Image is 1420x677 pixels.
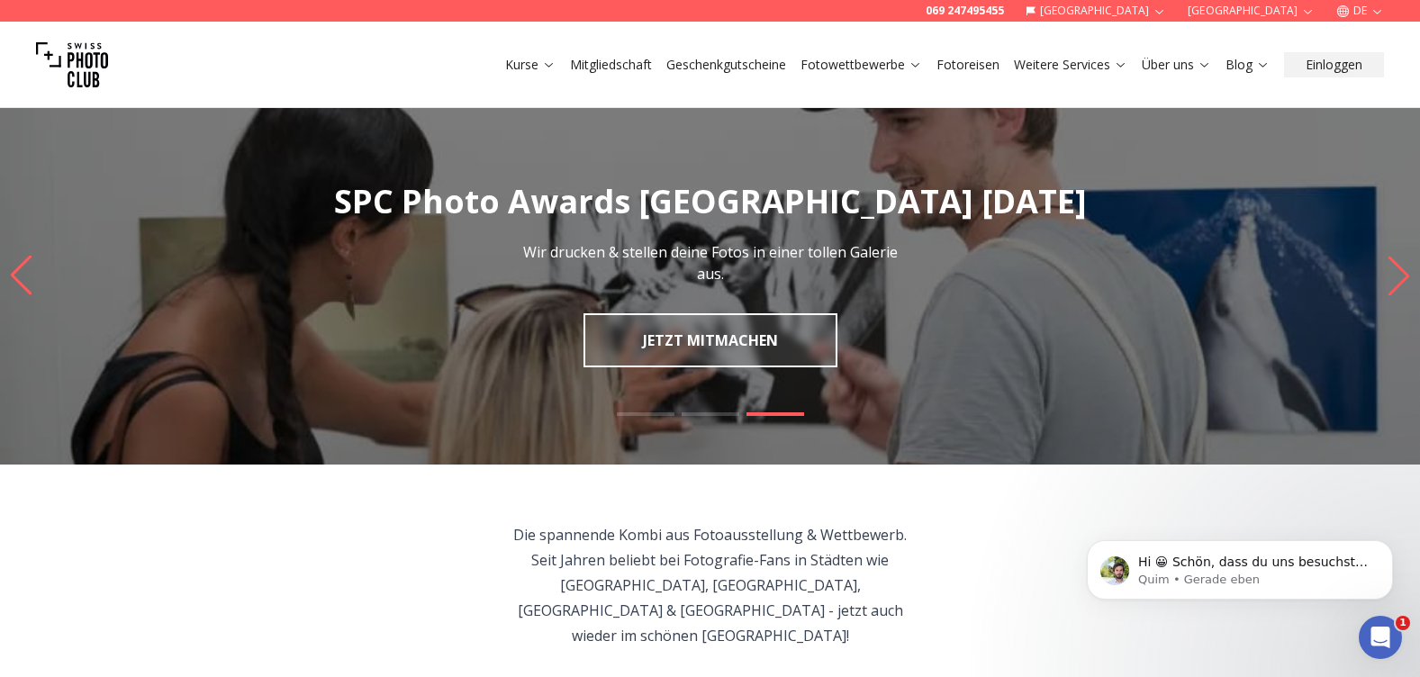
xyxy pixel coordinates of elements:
[666,56,786,74] a: Geschenkgutscheine
[505,56,556,74] a: Kurse
[800,56,922,74] a: Fotowettbewerbe
[1218,52,1277,77] button: Blog
[1226,56,1270,74] a: Blog
[563,52,659,77] button: Mitgliedschaft
[1135,52,1218,77] button: Über uns
[1359,616,1402,659] iframe: Intercom live chat
[509,241,912,284] p: Wir drucken & stellen deine Fotos in einer tollen Galerie aus.
[570,56,652,74] a: Mitgliedschaft
[1284,52,1384,77] button: Einloggen
[1396,616,1410,630] span: 1
[498,52,563,77] button: Kurse
[36,29,108,101] img: Swiss photo club
[659,52,793,77] button: Geschenkgutscheine
[1060,502,1420,628] iframe: Intercom notifications Nachricht
[929,52,1007,77] button: Fotoreisen
[504,522,916,648] p: Die spannende Kombi aus Fotoausstellung & Wettbewerb. Seit Jahren beliebt bei Fotografie-Fans in ...
[1014,56,1127,74] a: Weitere Services
[793,52,929,77] button: Fotowettbewerbe
[1142,56,1211,74] a: Über uns
[936,56,999,74] a: Fotoreisen
[1007,52,1135,77] button: Weitere Services
[926,4,1004,18] a: 069 247495455
[583,313,837,367] a: JETZT MITMACHEN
